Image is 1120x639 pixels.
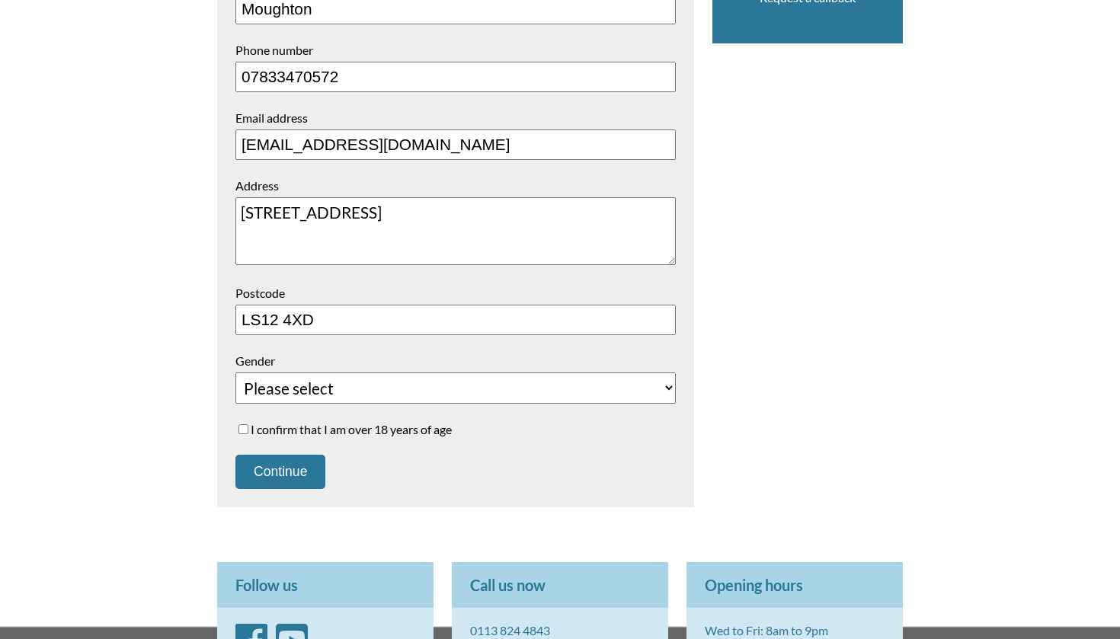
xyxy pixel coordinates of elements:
[686,562,903,608] p: Opening hours
[235,455,325,489] button: Continue
[235,353,676,368] label: Gender
[235,178,676,193] label: Address
[452,562,668,608] p: Call us now
[235,422,676,436] label: I confirm that I am over 18 years of age
[217,562,434,608] p: Follow us
[235,43,676,57] label: Phone number
[235,286,676,300] label: Postcode
[470,623,550,637] a: 0113 824 4843
[235,110,676,125] label: Email address
[238,424,248,434] input: I confirm that I am over 18 years of age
